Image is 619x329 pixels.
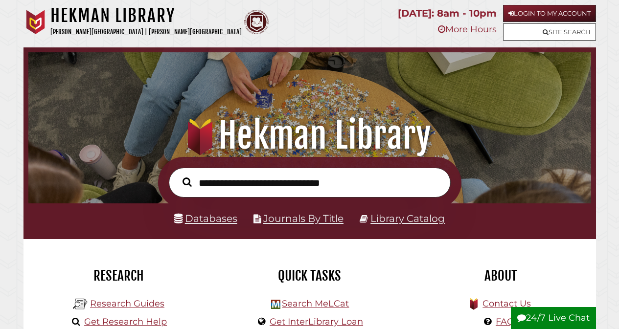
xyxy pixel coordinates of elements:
[90,298,164,309] a: Research Guides
[496,316,519,327] a: FAQs
[398,5,497,22] p: [DATE]: 8am - 10pm
[37,114,581,157] h1: Hekman Library
[174,212,237,224] a: Databases
[438,24,497,35] a: More Hours
[73,297,88,311] img: Hekman Library Logo
[50,26,242,38] p: [PERSON_NAME][GEOGRAPHIC_DATA] | [PERSON_NAME][GEOGRAPHIC_DATA]
[23,10,48,34] img: Calvin University
[270,316,363,327] a: Get InterLibrary Loan
[503,5,596,22] a: Login to My Account
[263,212,344,224] a: Journals By Title
[370,212,445,224] a: Library Catalog
[482,298,531,309] a: Contact Us
[503,23,596,41] a: Site Search
[50,5,242,26] h1: Hekman Library
[222,267,398,284] h2: Quick Tasks
[31,267,207,284] h2: Research
[271,300,280,309] img: Hekman Library Logo
[84,316,167,327] a: Get Research Help
[178,175,197,189] button: Search
[282,298,349,309] a: Search MeLCat
[244,10,269,34] img: Calvin Theological Seminary
[413,267,589,284] h2: About
[183,177,192,187] i: Search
